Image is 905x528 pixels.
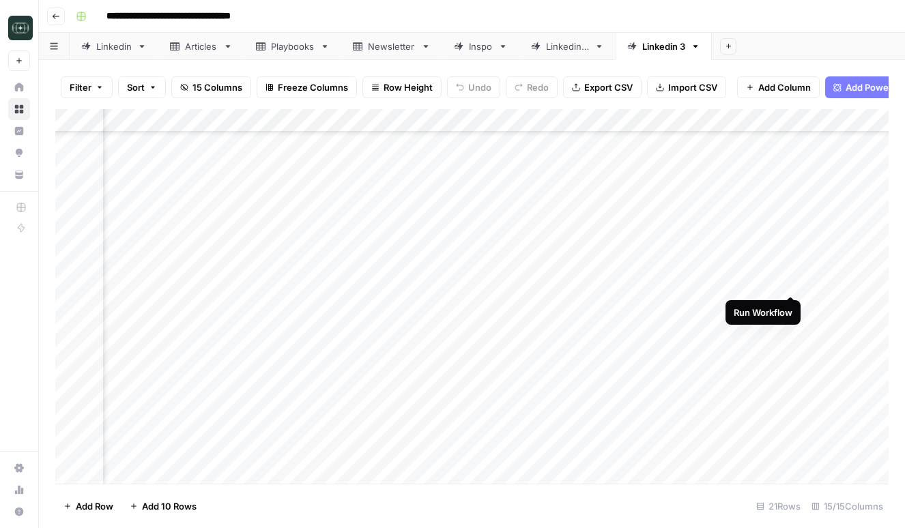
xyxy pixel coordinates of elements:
a: Settings [8,457,30,479]
button: Workspace: Catalyst [8,11,30,45]
button: Freeze Columns [257,76,357,98]
div: Linkedin 3 [642,40,685,53]
img: Catalyst Logo [8,16,33,40]
span: Sort [127,80,145,94]
a: Linkedin [70,33,158,60]
button: Undo [447,76,500,98]
div: Playbooks [271,40,315,53]
div: Linkedin [96,40,132,53]
span: Add Column [758,80,811,94]
span: Row Height [384,80,433,94]
div: 15/15 Columns [806,495,889,517]
span: Add 10 Rows [142,499,197,513]
button: Add Row [55,495,121,517]
span: Import CSV [668,80,717,94]
button: Filter [61,76,113,98]
div: Inspo [469,40,493,53]
a: Playbooks [244,33,341,60]
div: Linkedin 2 [546,40,589,53]
span: Export CSV [584,80,633,94]
div: 21 Rows [751,495,806,517]
a: Linkedin 2 [519,33,616,60]
a: Your Data [8,164,30,186]
a: Articles [158,33,244,60]
div: Articles [185,40,218,53]
button: Sort [118,76,166,98]
a: Insights [8,120,30,142]
button: Help + Support [8,501,30,523]
span: 15 Columns [192,80,242,94]
button: Add Column [737,76,820,98]
a: Home [8,76,30,98]
span: Filter [70,80,91,94]
button: Row Height [362,76,442,98]
button: Import CSV [647,76,726,98]
div: Newsletter [368,40,416,53]
a: Opportunities [8,142,30,164]
span: Redo [527,80,549,94]
button: Add 10 Rows [121,495,205,517]
a: Browse [8,98,30,120]
button: Export CSV [563,76,642,98]
span: Undo [468,80,491,94]
button: 15 Columns [171,76,251,98]
span: Add Row [76,499,113,513]
a: Newsletter [341,33,442,60]
span: Freeze Columns [278,80,348,94]
a: Linkedin 3 [616,33,712,60]
a: Inspo [442,33,519,60]
button: Redo [506,76,558,98]
a: Usage [8,479,30,501]
div: Run Workflow [734,306,792,319]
